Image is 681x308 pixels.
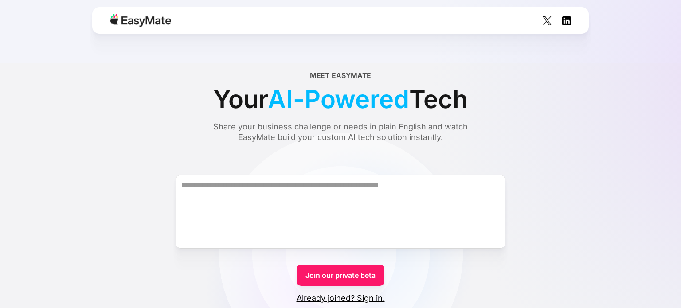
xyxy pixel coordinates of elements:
div: Share your business challenge or needs in plain English and watch EasyMate build your custom AI t... [196,121,485,143]
a: Already joined? Sign in. [297,293,385,304]
a: Join our private beta [297,265,384,286]
div: Your [213,81,467,118]
span: Tech [409,81,468,118]
span: AI-Powered [268,81,409,118]
div: Meet EasyMate [310,70,372,81]
img: Social Icon [543,16,552,25]
img: Social Icon [562,16,571,25]
img: Easymate logo [110,14,171,27]
form: Form [21,159,660,304]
